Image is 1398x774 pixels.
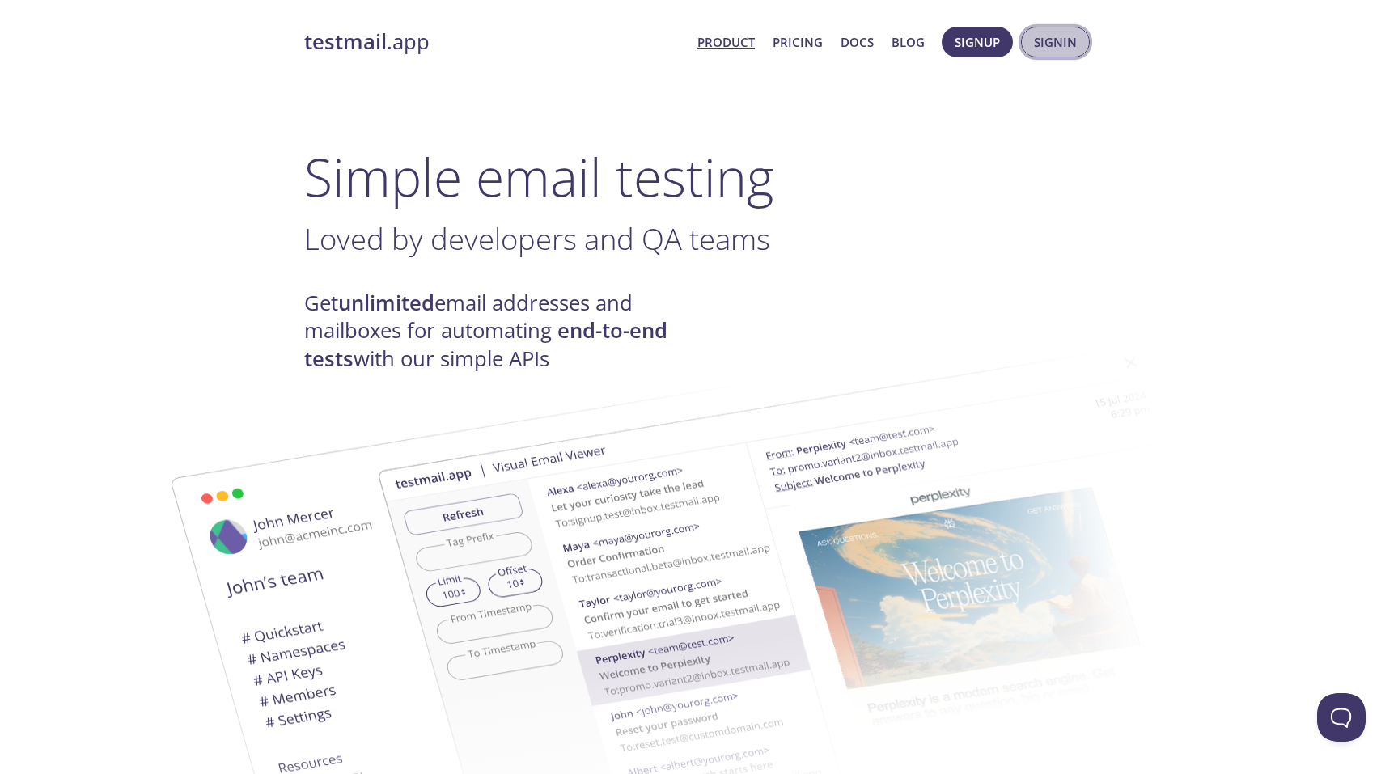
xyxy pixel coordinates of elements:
span: Loved by developers and QA teams [304,218,770,259]
strong: testmail [304,27,387,56]
h4: Get email addresses and mailboxes for automating with our simple APIs [304,290,699,373]
iframe: Help Scout Beacon - Open [1317,693,1366,742]
span: Signin [1034,32,1077,53]
h1: Simple email testing [304,146,1094,208]
button: Signin [1021,27,1090,57]
span: Signup [955,32,1000,53]
a: Pricing [773,32,823,53]
a: testmail.app [304,28,684,56]
strong: unlimited [338,289,434,317]
a: Product [697,32,755,53]
strong: end-to-end tests [304,316,667,372]
a: Blog [892,32,925,53]
button: Signup [942,27,1013,57]
a: Docs [841,32,874,53]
